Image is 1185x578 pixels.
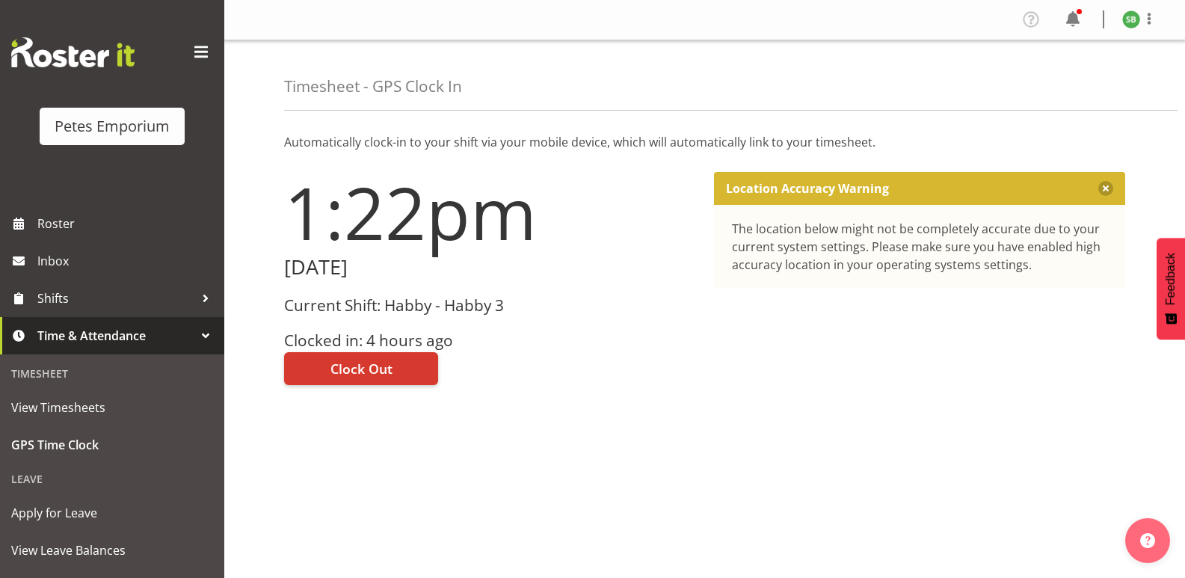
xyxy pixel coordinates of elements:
[284,256,696,279] h2: [DATE]
[11,502,213,524] span: Apply for Leave
[4,464,221,494] div: Leave
[1164,253,1178,305] span: Feedback
[11,539,213,562] span: View Leave Balances
[1140,533,1155,548] img: help-xxl-2.png
[11,396,213,419] span: View Timesheets
[1098,181,1113,196] button: Close message
[732,220,1108,274] div: The location below might not be completely accurate due to your current system settings. Please m...
[11,434,213,456] span: GPS Time Clock
[284,352,438,385] button: Clock Out
[284,172,696,253] h1: 1:22pm
[37,287,194,310] span: Shifts
[4,389,221,426] a: View Timesheets
[1122,10,1140,28] img: stephanie-burden9828.jpg
[330,359,393,378] span: Clock Out
[4,532,221,569] a: View Leave Balances
[4,494,221,532] a: Apply for Leave
[284,78,462,95] h4: Timesheet - GPS Clock In
[4,426,221,464] a: GPS Time Clock
[284,297,696,314] h3: Current Shift: Habby - Habby 3
[4,358,221,389] div: Timesheet
[1157,238,1185,339] button: Feedback - Show survey
[11,37,135,67] img: Rosterit website logo
[284,332,696,349] h3: Clocked in: 4 hours ago
[37,325,194,347] span: Time & Attendance
[726,181,889,196] p: Location Accuracy Warning
[37,212,217,235] span: Roster
[284,133,1125,151] p: Automatically clock-in to your shift via your mobile device, which will automatically link to you...
[55,115,170,138] div: Petes Emporium
[37,250,217,272] span: Inbox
